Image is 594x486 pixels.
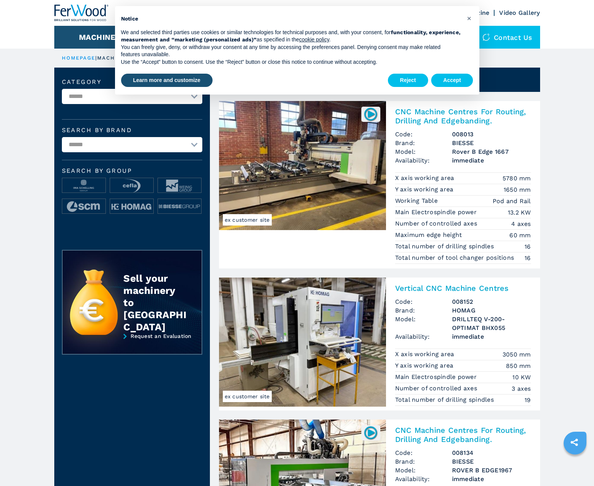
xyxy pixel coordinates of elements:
[62,178,106,193] img: image
[62,333,202,360] a: Request an Evaluation
[395,147,452,156] span: Model:
[475,26,540,49] div: Contact us
[219,101,540,268] a: CNC Machine Centres For Routing, Drilling And Edgebanding. BIESSE Rover B Edge 1667ex customer si...
[62,127,202,133] label: Search by brand
[452,147,531,156] h3: Rover B Edge 1667
[363,107,378,121] img: 008013
[395,254,516,262] p: Total number of tool changer positions
[452,156,531,165] span: immediate
[395,457,452,466] span: Brand:
[62,168,202,174] span: Search by group
[395,231,464,239] p: Maximum edge height
[395,197,440,205] p: Working Table
[79,33,121,42] button: Machines
[223,391,272,402] span: ex customer site
[395,350,456,358] p: X axis working area
[110,178,153,193] img: image
[395,208,479,216] p: Main Electrospindle power
[219,101,386,230] img: CNC Machine Centres For Routing, Drilling And Edgebanding. BIESSE Rover B Edge 1667
[493,197,531,205] em: Pod and Rail
[503,350,531,359] em: 3050 mm
[562,452,588,480] iframe: Chat
[219,278,386,407] img: Vertical CNC Machine Centres HOMAG DRILLTEQ V-200-OPTIMAT BHX055
[121,74,213,87] button: Learn more and customize
[452,448,531,457] h3: 008134
[525,242,531,251] em: 16
[395,361,455,370] p: Y axis working area
[452,297,531,306] h3: 008152
[565,433,584,452] a: sharethis
[395,284,531,293] h2: Vertical CNC Machine Centres
[110,199,153,214] img: image
[395,466,452,475] span: Model:
[299,36,329,43] a: cookie policy
[223,214,272,226] span: ex customer site
[395,185,455,194] p: Y axis working area
[525,396,531,404] em: 19
[95,55,97,61] span: |
[395,130,452,139] span: Code:
[452,457,531,466] h3: BIESSE
[62,79,202,85] label: Category
[452,466,531,475] h3: ROVER B EDGE1967
[395,219,479,228] p: Number of controlled axes
[452,306,531,315] h3: HOMAG
[395,174,456,182] p: X axis working area
[395,396,496,404] p: Total number of drilling spindles
[121,15,461,23] h2: Notice
[499,9,540,16] a: Video Gallery
[388,74,428,87] button: Reject
[452,475,531,483] span: immediate
[509,231,531,240] em: 60 mm
[511,219,531,228] em: 4 axes
[395,156,452,165] span: Availability:
[452,315,531,332] h3: DRILLTEQ V-200-OPTIMAT BHX055
[121,44,461,58] p: You can freely give, deny, or withdraw your consent at any time by accessing the preferences pane...
[395,373,479,381] p: Main Electrospindle power
[219,278,540,410] a: Vertical CNC Machine Centres HOMAG DRILLTEQ V-200-OPTIMAT BHX055ex customer siteVertical CNC Mach...
[395,448,452,457] span: Code:
[504,185,531,194] em: 1650 mm
[62,55,96,61] a: HOMEPAGE
[62,199,106,214] img: image
[503,174,531,183] em: 5780 mm
[452,139,531,147] h3: BIESSE
[452,332,531,341] span: immediate
[395,475,452,483] span: Availability:
[158,178,201,193] img: image
[467,14,471,23] span: ×
[395,297,452,306] span: Code:
[363,425,378,440] img: 008134
[431,74,473,87] button: Accept
[463,12,476,24] button: Close this notice
[395,426,531,444] h2: CNC Machine Centres For Routing, Drilling And Edgebanding.
[482,33,490,41] img: Contact us
[512,373,531,382] em: 10 KW
[395,139,452,147] span: Brand:
[512,384,531,393] em: 3 axes
[395,332,452,341] span: Availability:
[452,130,531,139] h3: 008013
[395,384,479,393] p: Number of controlled axes
[508,208,531,217] em: 13.2 KW
[121,29,461,43] strong: functionality, experience, measurement and “marketing (personalized ads)”
[506,361,531,370] em: 850 mm
[97,55,130,62] p: machines
[54,5,109,21] img: Ferwood
[123,272,186,333] div: Sell your machinery to [GEOGRAPHIC_DATA]
[525,254,531,262] em: 16
[395,306,452,315] span: Brand:
[158,199,201,214] img: image
[395,315,452,332] span: Model:
[395,107,531,125] h2: CNC Machine Centres For Routing, Drilling And Edgebanding.
[121,58,461,66] p: Use the “Accept” button to consent. Use the “Reject” button or close this notice to continue with...
[395,242,496,251] p: Total number of drilling spindles
[121,29,461,44] p: We and selected third parties use cookies or similar technologies for technical purposes and, wit...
